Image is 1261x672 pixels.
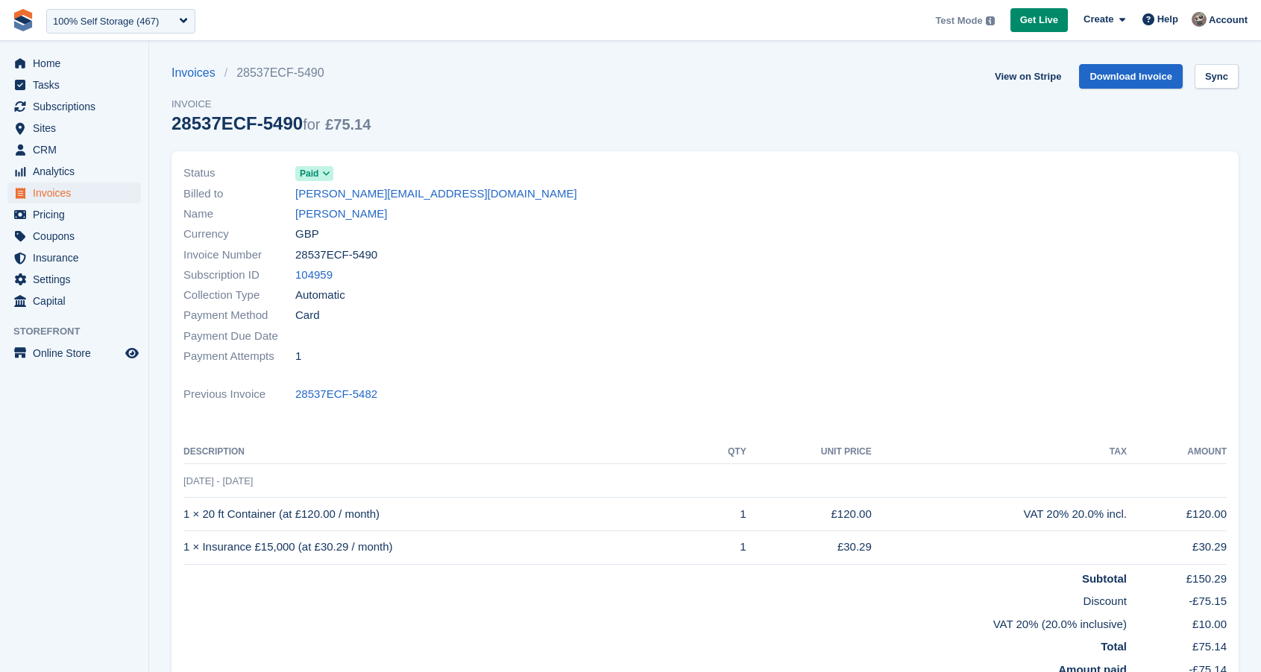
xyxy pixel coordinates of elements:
th: Unit Price [746,440,872,464]
a: menu [7,226,141,247]
a: 28537ECF-5482 [295,386,377,403]
span: Previous Invoice [183,386,295,403]
span: Help [1157,12,1178,27]
span: Payment Method [183,307,295,324]
span: Tasks [33,75,122,95]
span: CRM [33,139,122,160]
td: £120.00 [746,498,872,531]
span: Subscription ID [183,267,295,284]
th: Description [183,440,701,464]
a: Get Live [1010,8,1068,33]
a: View on Stripe [989,64,1067,89]
span: Invoice [172,97,371,112]
span: Storefront [13,324,148,339]
td: £30.29 [1127,530,1227,564]
span: Get Live [1020,13,1058,28]
span: Sites [33,118,122,139]
span: Status [183,165,295,182]
span: Invoice Number [183,247,295,264]
div: 100% Self Storage (467) [53,14,159,29]
span: Account [1209,13,1248,28]
span: Payment Due Date [183,328,295,345]
a: menu [7,75,141,95]
td: £120.00 [1127,498,1227,531]
td: Discount [183,587,1127,610]
td: 1 × 20 ft Container (at £120.00 / month) [183,498,701,531]
span: Subscriptions [33,96,122,117]
a: Sync [1195,64,1239,89]
td: 1 × Insurance £15,000 (at £30.29 / month) [183,530,701,564]
span: Billed to [183,186,295,203]
a: menu [7,96,141,117]
span: 1 [295,348,301,365]
a: menu [7,291,141,311]
td: 1 [701,530,746,564]
span: GBP [295,226,319,243]
span: Payment Attempts [183,348,295,365]
div: VAT 20% 20.0% incl. [872,506,1127,523]
span: Capital [33,291,122,311]
a: menu [7,183,141,203]
span: Automatic [295,287,345,304]
a: menu [7,343,141,364]
a: Invoices [172,64,224,82]
span: Home [33,53,122,74]
a: menu [7,139,141,160]
div: 28537ECF-5490 [172,113,371,133]
span: Collection Type [183,287,295,304]
a: Download Invoice [1079,64,1183,89]
a: [PERSON_NAME] [295,206,387,223]
nav: breadcrumbs [172,64,371,82]
strong: Total [1101,640,1127,653]
span: Pricing [33,204,122,225]
td: VAT 20% (20.0% inclusive) [183,610,1127,633]
td: £150.29 [1127,564,1227,587]
span: £75.14 [325,116,371,133]
span: Coupons [33,226,122,247]
span: Currency [183,226,295,243]
img: stora-icon-8386f47178a22dfd0bd8f6a31ec36ba5ce8667c1dd55bd0f319d3a0aa187defe.svg [12,9,34,31]
strong: Subtotal [1082,572,1127,585]
a: menu [7,118,141,139]
span: Online Store [33,343,122,364]
span: Create [1084,12,1113,27]
a: 104959 [295,267,333,284]
span: 28537ECF-5490 [295,247,377,264]
span: for [303,116,320,133]
a: menu [7,161,141,182]
img: icon-info-grey-7440780725fd019a000dd9b08b2336e03edf1995a4989e88bcd33f0948082b44.svg [986,16,995,25]
td: £10.00 [1127,610,1227,633]
span: Settings [33,269,122,290]
img: Cristina (100%) [1192,12,1207,27]
span: Test Mode [935,13,982,28]
a: Preview store [123,344,141,362]
span: Name [183,206,295,223]
td: -£75.15 [1127,587,1227,610]
a: menu [7,53,141,74]
td: 1 [701,498,746,531]
a: menu [7,204,141,225]
span: Card [295,307,320,324]
span: Insurance [33,247,122,268]
a: menu [7,269,141,290]
td: £75.14 [1127,633,1227,656]
span: [DATE] - [DATE] [183,475,253,486]
a: menu [7,247,141,268]
td: £30.29 [746,530,872,564]
span: Paid [300,167,318,180]
th: Tax [872,440,1127,464]
th: Amount [1127,440,1227,464]
a: Paid [295,165,333,182]
a: [PERSON_NAME][EMAIL_ADDRESS][DOMAIN_NAME] [295,186,577,203]
span: Invoices [33,183,122,203]
th: QTY [701,440,746,464]
span: Analytics [33,161,122,182]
